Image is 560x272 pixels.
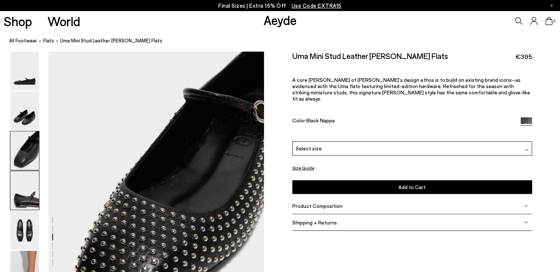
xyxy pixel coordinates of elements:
img: svg%3E [525,148,529,151]
span: Add to Cart [398,184,426,190]
span: Black Nappa [306,117,335,123]
span: Navigate to /collections/ss25-final-sizes [292,2,342,9]
img: Uma Mini Stud Leather Mary-Jane Flats - Image 2 [10,91,39,130]
span: Product Composition [292,203,342,209]
a: Aeyde [264,12,297,28]
a: World [47,15,80,28]
img: svg%3E [524,220,528,224]
img: Uma Mini Stud Leather Mary-Jane Flats - Image 4 [10,171,39,210]
img: Uma Mini Stud Leather Mary-Jane Flats - Image 1 [10,52,39,90]
h2: Uma Mini Stud Leather [PERSON_NAME] Flats [292,51,448,60]
div: Color: [292,117,513,126]
img: Uma Mini Stud Leather Mary-Jane Flats - Image 3 [10,131,39,170]
a: 0 [545,17,553,25]
span: Uma Mini Stud Leather [PERSON_NAME] Flats [60,37,162,45]
img: svg%3E [524,204,528,208]
a: Shop [4,15,32,28]
button: Size Guide [292,163,314,172]
nav: breadcrumb [9,31,560,51]
span: Flats [43,38,54,43]
span: 0 [553,19,556,23]
span: A core [PERSON_NAME] of [PERSON_NAME]’s design ethos is to build on existing brand icons–as evide... [292,77,530,102]
a: Flats [43,37,54,45]
img: Uma Mini Stud Leather Mary-Jane Flats - Image 5 [10,211,39,250]
span: €395 [515,52,532,61]
span: Shipping + Returns [292,219,337,226]
span: Select size [296,144,322,152]
button: Add to Cart [292,180,532,194]
p: Final Sizes | Extra 15% Off [218,1,342,10]
a: All Footwear [9,37,37,45]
